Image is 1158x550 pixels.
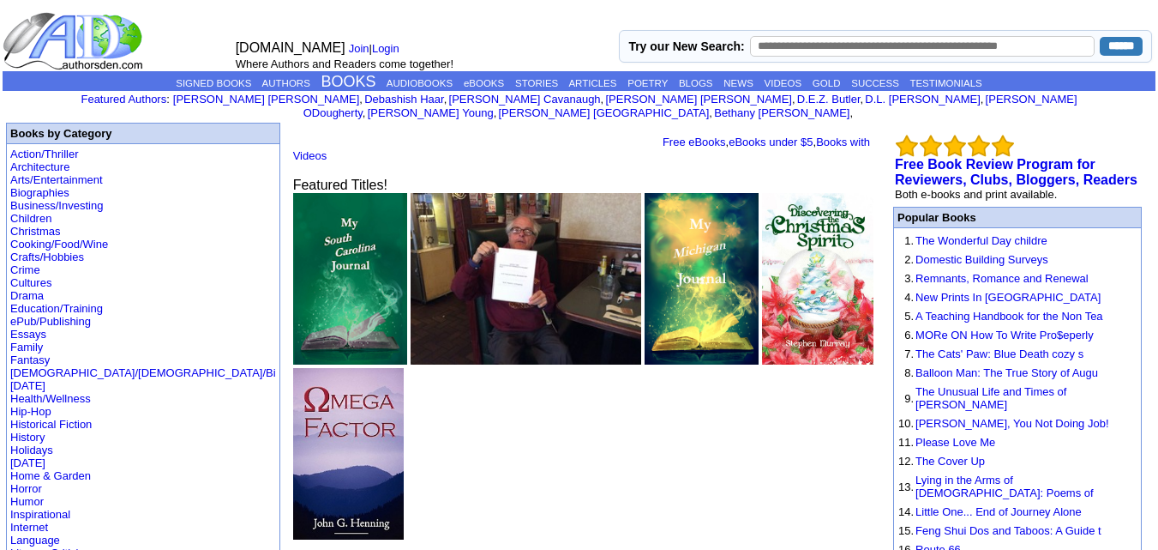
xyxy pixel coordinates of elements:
a: [DATE] [10,456,45,469]
a: SUCCESS [851,78,899,88]
img: bigemptystars.png [992,135,1014,157]
font: 4. [904,291,914,304]
font: Both e-books and print available. [895,188,1057,201]
a: [PERSON_NAME] [GEOGRAPHIC_DATA] [498,106,709,119]
a: Bethany [PERSON_NAME] [714,106,849,119]
font: 3. [904,272,914,285]
a: The Unusual Life and Times of [PERSON_NAME] [915,385,1066,411]
a: Action/Thriller [10,148,78,160]
font: Featured Titles! [293,178,387,192]
a: Little One... End of Journey Alone [915,505,1082,518]
a: Essays [10,328,46,341]
a: My Michigan Journal [645,353,759,367]
font: 5. [904,310,914,323]
a: Arts/Entertainment [10,173,103,186]
a: [PERSON_NAME] ODougherty [303,93,1077,119]
a: Anoka Time Vol. 5 A City Moving to Dystonia with Dr. Hien Dam After Vietnam [411,353,641,367]
a: Free Book Review Program for Reviewers, Clubs, Bloggers, Readers [895,157,1137,187]
font: , , [293,136,870,162]
a: Hip-Hop [10,405,51,418]
img: 30214.jpg [293,368,404,540]
a: eBOOKS [464,78,504,88]
a: New Prints In [GEOGRAPHIC_DATA] [915,291,1101,304]
img: bigemptystars.png [896,135,918,157]
a: Lying in the Arms of [DEMOGRAPHIC_DATA]: Poems of [915,474,1094,499]
a: [PERSON_NAME], You Not Doing Job! [915,417,1108,430]
a: POETRY [627,78,668,88]
a: VIDEOS [765,78,801,88]
a: ARTICLES [568,78,616,88]
a: Family [10,341,43,354]
a: Debashish Haar [364,93,444,106]
a: The Cats' Paw: Blue Death cozy s [915,348,1083,360]
a: TESTIMONIALS [909,78,981,88]
a: STORIES [515,78,558,88]
a: Architecture [10,160,69,173]
img: logo_ad.gif [3,11,147,71]
a: BOOKS [321,73,376,90]
a: D.L. [PERSON_NAME] [865,93,980,106]
img: 75896.jpg [293,193,407,365]
a: GOLD [813,78,841,88]
a: Historical Fiction [10,418,92,431]
a: Humor [10,495,44,508]
img: 69126.jpg [411,193,641,365]
a: A Teaching Handbook for the Non Tea [915,310,1103,323]
font: 14. [898,505,914,518]
a: ePub/Publishing [10,315,91,328]
a: NEWS [723,78,753,88]
a: eBooks under $5 [729,136,813,148]
font: 10. [898,417,914,430]
font: i [496,109,498,118]
a: Drama [10,289,44,302]
font: Where Authors and Readers come together! [236,57,453,70]
a: Books with Videos [293,136,870,162]
font: i [795,95,797,105]
a: [DEMOGRAPHIC_DATA]/[DEMOGRAPHIC_DATA]/Bi [10,366,276,379]
font: i [853,109,855,118]
img: bigemptystars.png [920,135,942,157]
a: Fantasy [10,354,50,366]
a: Login [372,42,399,55]
a: [PERSON_NAME] Young [368,106,494,119]
a: Inspirational [10,508,70,521]
font: 7. [904,348,914,360]
a: [PERSON_NAME] [PERSON_NAME] [173,93,359,106]
a: Discovering the Christmas Spirit [762,353,873,367]
font: , , , , , , , , , , [173,93,1077,119]
a: BLOGS [679,78,713,88]
a: Free eBooks [663,136,726,148]
a: Remnants, Romance and Renewal [915,272,1089,285]
img: 79000.jpeg [762,193,873,365]
font: 1. [904,234,914,247]
a: Home & Garden [10,469,91,482]
font: 13. [898,480,914,493]
a: AUTHORS [262,78,310,88]
font: 11. [898,436,914,449]
a: Education/Training [10,302,103,315]
a: My South Carolina Journal [293,353,407,367]
font: i [603,95,605,105]
a: Biographies [10,186,69,199]
b: Books by Category [10,127,111,140]
label: Try our New Search: [628,39,744,53]
a: D.E.Z. Butler [797,93,861,106]
font: | [349,42,405,55]
a: Crafts/Hobbies [10,251,84,263]
font: i [363,95,364,105]
font: i [365,109,367,118]
a: [DATE] [10,379,45,392]
a: History [10,431,45,444]
a: The Wonderful Day childre [915,234,1047,247]
font: i [447,95,448,105]
font: 8. [904,366,914,379]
